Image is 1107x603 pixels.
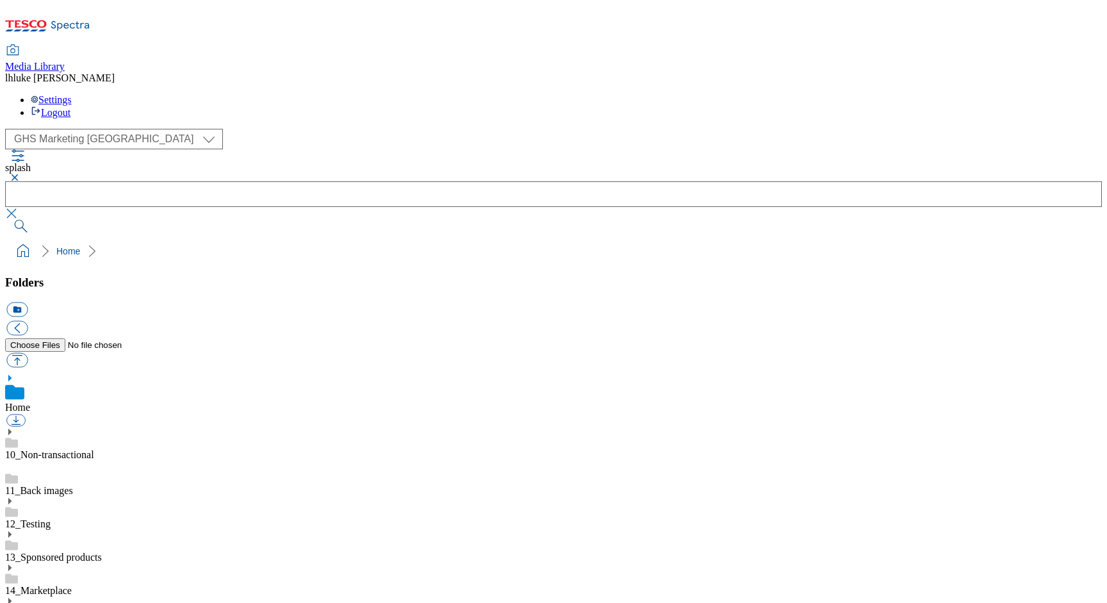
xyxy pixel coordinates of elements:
a: 10_Non-transactional [5,449,94,460]
a: Home [5,402,30,413]
span: luke [PERSON_NAME] [13,72,115,83]
a: 11_Back images [5,485,73,496]
a: Settings [31,94,72,105]
a: home [13,241,33,261]
a: 13_Sponsored products [5,552,102,563]
a: Media Library [5,45,65,72]
h3: Folders [5,276,1102,290]
nav: breadcrumb [5,239,1102,263]
a: Logout [31,107,70,118]
a: Home [56,246,80,256]
span: splash [5,162,31,173]
span: lh [5,72,13,83]
a: 12_Testing [5,518,51,529]
span: Media Library [5,61,65,72]
a: 14_Marketplace [5,585,72,596]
